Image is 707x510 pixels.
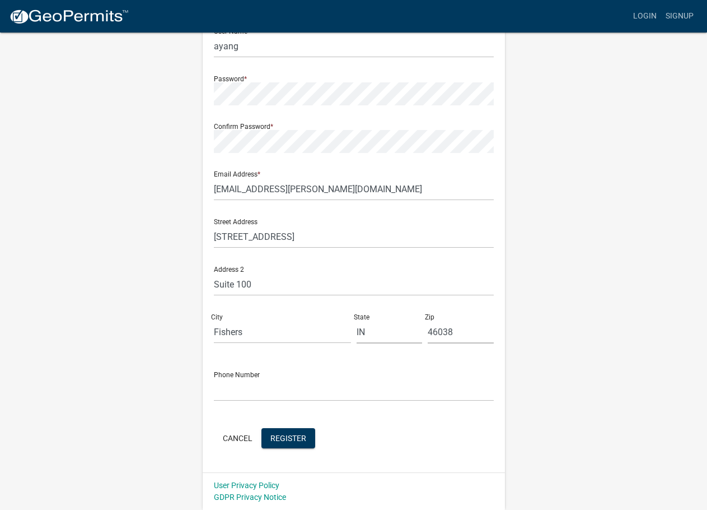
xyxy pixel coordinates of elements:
[214,481,279,490] a: User Privacy Policy
[629,6,661,27] a: Login
[214,493,286,502] a: GDPR Privacy Notice
[261,428,315,448] button: Register
[214,428,261,448] button: Cancel
[661,6,698,27] a: Signup
[270,433,306,442] span: Register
